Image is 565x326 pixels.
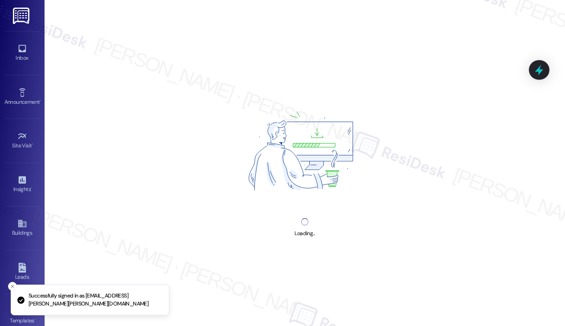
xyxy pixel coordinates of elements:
a: Leads [4,260,40,284]
button: Close toast [8,282,17,291]
p: Successfully signed in as [EMAIL_ADDRESS][PERSON_NAME][PERSON_NAME][DOMAIN_NAME] [29,292,162,308]
span: • [34,316,36,322]
a: Insights • [4,172,40,196]
span: • [40,98,41,104]
div: Loading... [295,229,315,238]
span: • [32,141,33,147]
span: • [31,185,32,191]
a: Buildings [4,216,40,240]
a: Site Visit • [4,129,40,153]
a: Inbox [4,41,40,65]
img: ResiDesk Logo [13,8,31,24]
